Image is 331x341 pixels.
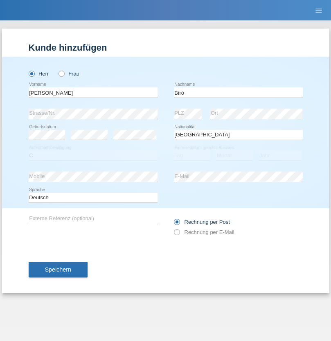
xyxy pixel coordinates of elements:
[311,8,327,13] a: menu
[174,219,179,229] input: Rechnung per Post
[59,71,79,77] label: Frau
[29,71,34,76] input: Herr
[315,7,323,15] i: menu
[29,71,49,77] label: Herr
[174,219,230,225] label: Rechnung per Post
[29,42,303,53] h1: Kunde hinzufügen
[45,266,71,273] span: Speichern
[174,229,179,239] input: Rechnung per E-Mail
[59,71,64,76] input: Frau
[29,262,88,278] button: Speichern
[174,229,234,235] label: Rechnung per E-Mail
